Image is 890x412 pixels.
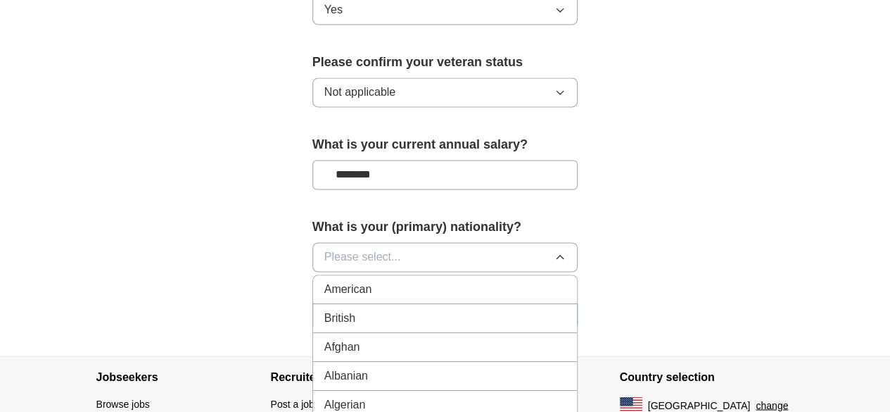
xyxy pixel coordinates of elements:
span: Yes [324,1,343,18]
span: Please select... [324,249,401,266]
label: Please confirm your veteran status [312,53,578,72]
label: What is your (primary) nationality? [312,218,578,237]
span: Albanian [324,368,368,385]
a: Post a job [271,398,314,409]
button: Please select... [312,242,578,272]
label: What is your current annual salary? [312,135,578,154]
span: Not applicable [324,84,395,101]
h4: Country selection [620,357,794,397]
button: Not applicable [312,77,578,107]
span: British [324,310,355,327]
span: American [324,281,372,298]
span: Afghan [324,339,360,356]
a: Browse jobs [96,398,150,409]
